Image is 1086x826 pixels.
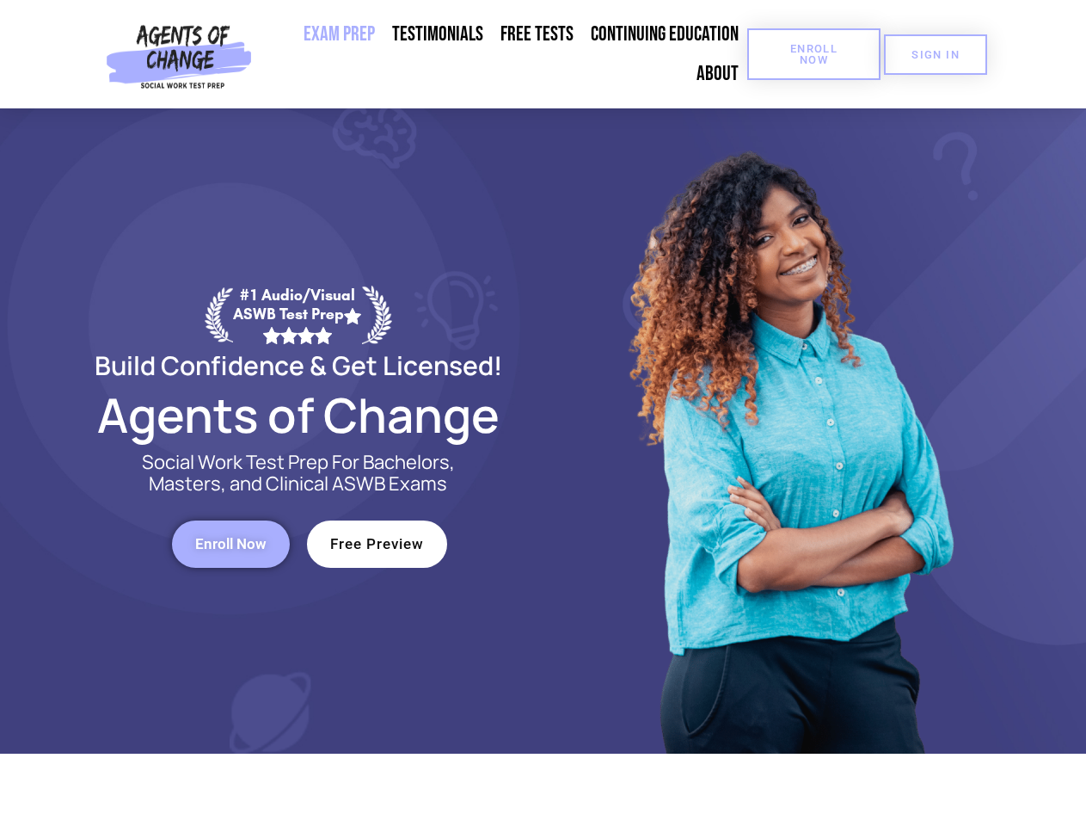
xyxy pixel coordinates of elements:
a: Free Tests [492,15,582,54]
h2: Build Confidence & Get Licensed! [53,353,543,378]
a: Exam Prep [295,15,383,54]
span: Free Preview [330,537,424,552]
h2: Agents of Change [53,395,543,435]
p: Social Work Test Prep For Bachelors, Masters, and Clinical ASWB Exams [122,452,475,495]
a: Free Preview [307,521,447,568]
span: SIGN IN [911,49,960,60]
img: Website Image 1 (1) [617,108,960,754]
a: Enroll Now [172,521,290,568]
a: About [688,54,747,94]
a: Enroll Now [747,28,880,80]
a: Testimonials [383,15,492,54]
span: Enroll Now [775,43,853,65]
a: SIGN IN [884,34,987,75]
div: #1 Audio/Visual ASWB Test Prep [233,286,362,343]
nav: Menu [259,15,747,94]
a: Continuing Education [582,15,747,54]
span: Enroll Now [195,537,267,552]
